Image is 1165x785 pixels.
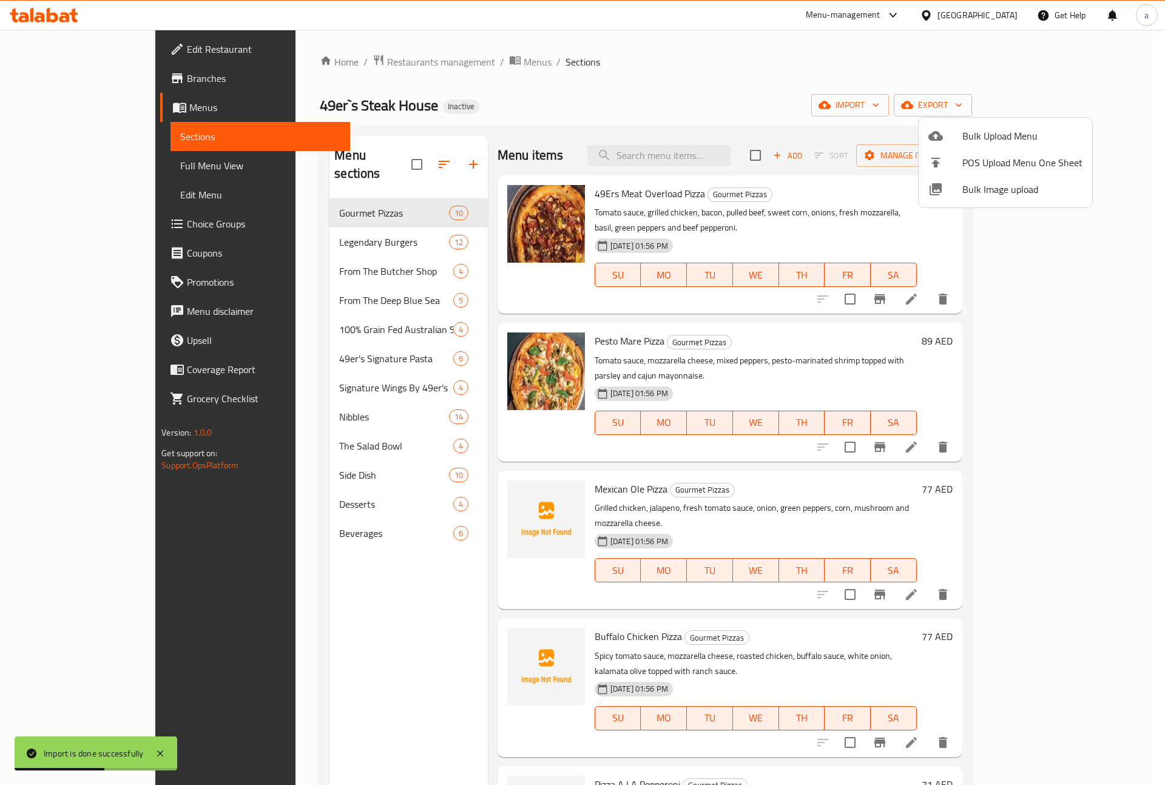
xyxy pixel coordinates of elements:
[962,155,1082,170] span: POS Upload Menu One Sheet
[919,149,1092,176] li: POS Upload Menu One Sheet
[962,129,1082,143] span: Bulk Upload Menu
[919,123,1092,149] li: Upload bulk menu
[962,182,1082,197] span: Bulk Image upload
[44,747,143,760] div: Import is done successfully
